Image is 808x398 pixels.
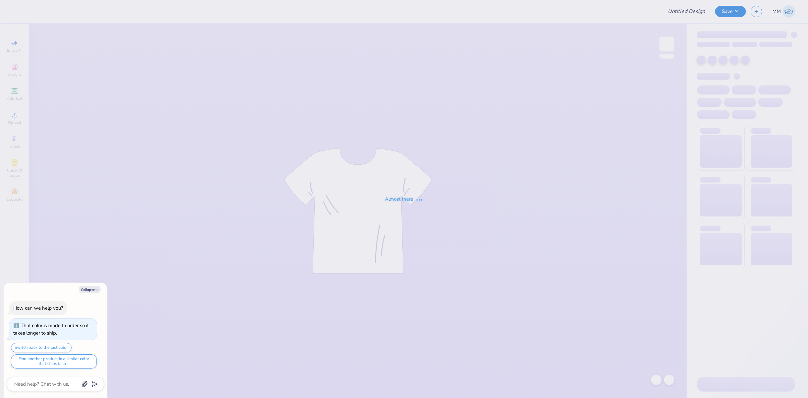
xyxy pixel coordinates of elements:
[11,343,72,352] button: Switch back to the last color
[13,322,89,336] div: That color is made to order so it takes longer to ship.
[11,354,97,369] button: Find another product in a similar color that ships faster
[13,305,63,311] div: How can we help you?
[79,286,101,293] button: Collapse
[385,195,423,203] div: Almost there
